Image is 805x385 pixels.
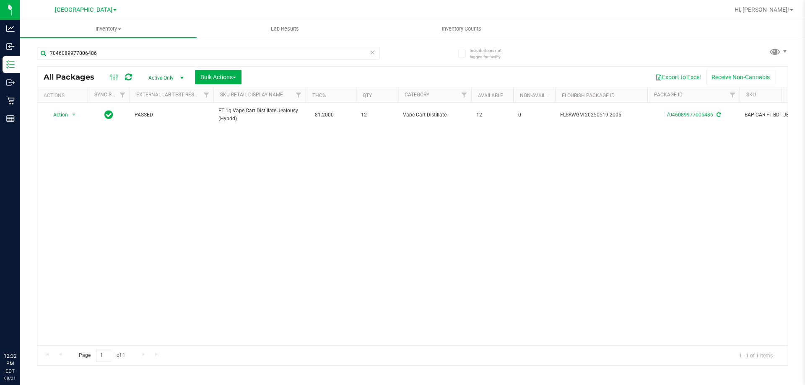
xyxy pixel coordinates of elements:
[220,92,283,98] a: Sku Retail Display Name
[706,70,775,84] button: Receive Non-Cannabis
[457,88,471,102] a: Filter
[431,25,493,33] span: Inventory Counts
[650,70,706,84] button: Export to Excel
[476,111,508,119] span: 12
[373,20,550,38] a: Inventory Counts
[8,318,34,343] iframe: Resource center
[20,20,197,38] a: Inventory
[200,88,213,102] a: Filter
[6,42,15,51] inline-svg: Inbound
[726,88,740,102] a: Filter
[6,114,15,123] inline-svg: Reports
[116,88,130,102] a: Filter
[195,70,241,84] button: Bulk Actions
[518,111,550,119] span: 0
[55,6,112,13] span: [GEOGRAPHIC_DATA]
[560,111,642,119] span: FLSRWGM-20250519-2005
[6,24,15,33] inline-svg: Analytics
[470,47,512,60] span: Include items not tagged for facility
[69,109,79,121] span: select
[4,375,16,381] p: 08/21
[135,111,208,119] span: PASSED
[104,109,113,121] span: In Sync
[6,96,15,105] inline-svg: Retail
[562,93,615,98] a: Flourish Package ID
[136,92,202,98] a: External Lab Test Result
[403,111,466,119] span: Vape Cart Distillate
[46,109,68,121] span: Action
[96,349,111,362] input: 1
[6,60,15,69] inline-svg: Inventory
[311,109,338,121] span: 81.2000
[200,74,236,80] span: Bulk Actions
[478,93,503,98] a: Available
[732,349,779,362] span: 1 - 1 of 1 items
[72,349,132,362] span: Page of 1
[44,93,84,98] div: Actions
[292,88,306,102] a: Filter
[361,111,393,119] span: 12
[666,112,713,118] a: 7046089977006486
[6,78,15,87] inline-svg: Outbound
[520,93,557,98] a: Non-Available
[197,20,373,38] a: Lab Results
[260,25,310,33] span: Lab Results
[94,92,127,98] a: Sync Status
[20,25,197,33] span: Inventory
[405,92,429,98] a: Category
[44,72,103,82] span: All Packages
[746,92,756,98] a: SKU
[715,112,721,118] span: Sync from Compliance System
[218,107,301,123] span: FT 1g Vape Cart Distillate Jealousy (Hybrid)
[363,93,372,98] a: Qty
[312,93,326,98] a: THC%
[37,47,379,59] input: Search Package ID, Item Name, SKU, Lot or Part Number...
[369,47,375,58] span: Clear
[4,352,16,375] p: 12:32 PM EDT
[735,6,789,13] span: Hi, [PERSON_NAME]!
[654,92,683,98] a: Package ID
